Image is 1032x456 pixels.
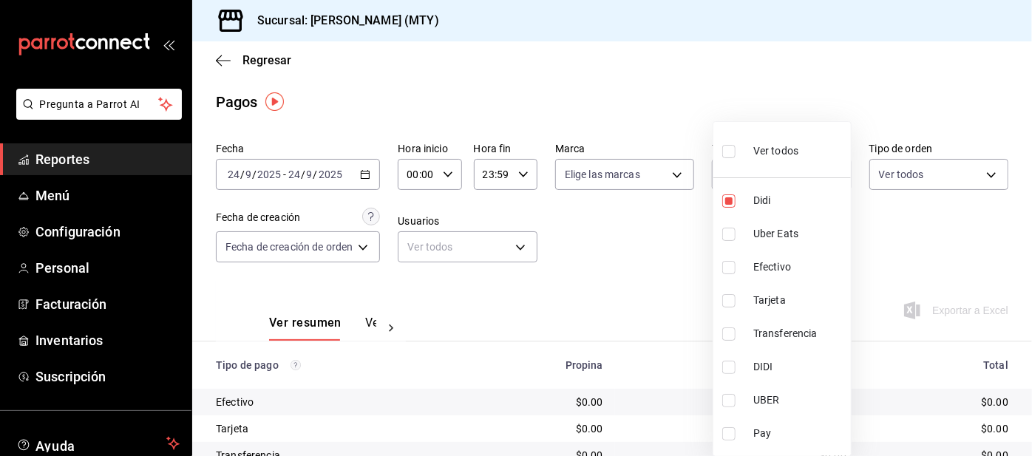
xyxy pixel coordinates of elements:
span: UBER [753,392,845,408]
span: Pay [753,426,845,441]
img: Tooltip marker [265,92,284,111]
span: Transferencia [753,326,845,341]
span: Tarjeta [753,293,845,308]
span: Didi [753,193,845,208]
span: Uber Eats [753,226,845,242]
span: Efectivo [753,259,845,275]
span: Ver todos [753,143,798,159]
span: DIDI [753,359,845,375]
